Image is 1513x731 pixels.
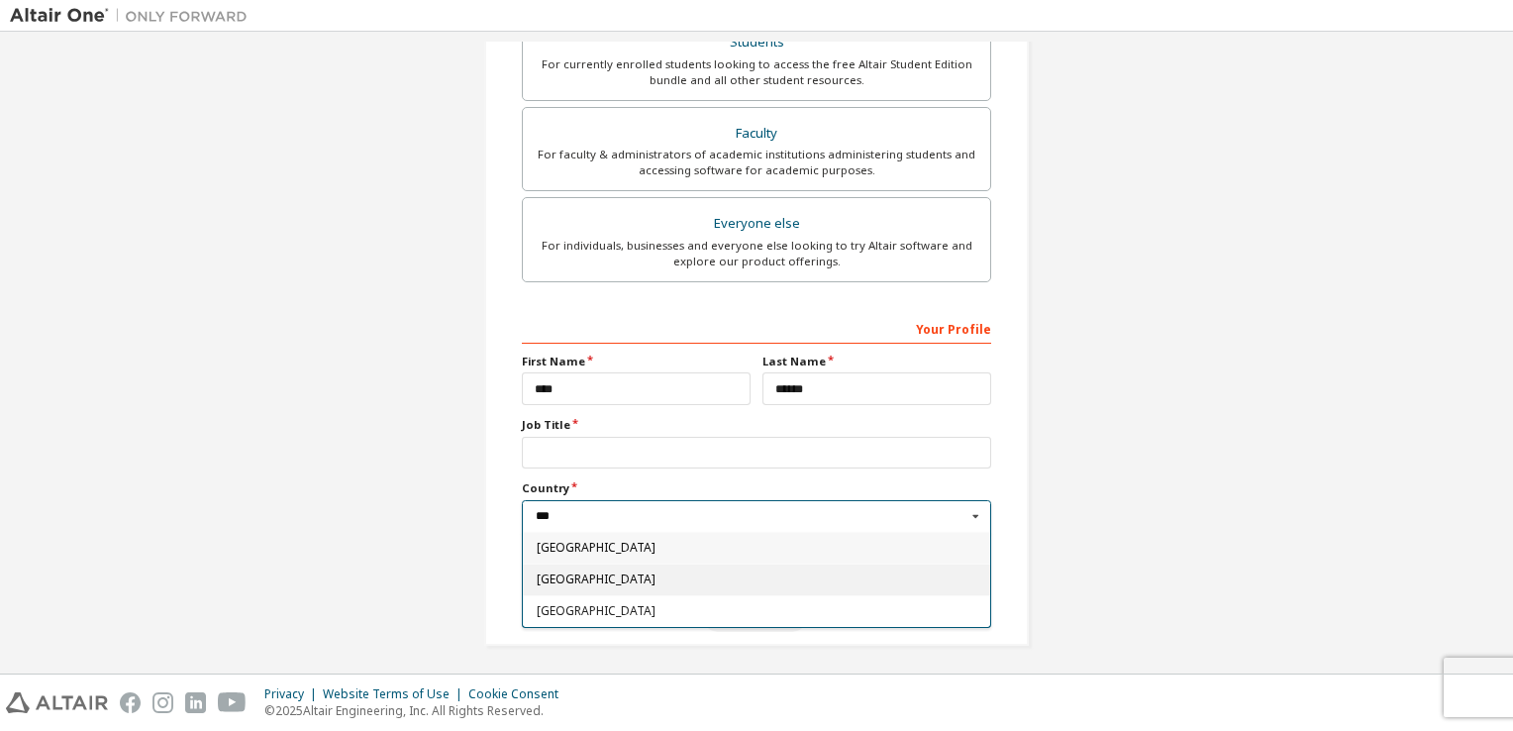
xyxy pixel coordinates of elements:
label: Country [522,480,991,496]
label: Last Name [762,354,991,369]
img: linkedin.svg [185,692,206,713]
img: Altair One [10,6,257,26]
span: [GEOGRAPHIC_DATA] [537,574,977,585]
label: Job Title [522,417,991,433]
div: Your Profile [522,312,991,344]
div: For faculty & administrators of academic institutions administering students and accessing softwa... [535,147,978,178]
div: For currently enrolled students looking to access the free Altair Student Edition bundle and all ... [535,56,978,88]
div: Everyone else [535,210,978,238]
div: Cookie Consent [468,686,570,702]
div: Students [535,29,978,56]
img: altair_logo.svg [6,692,108,713]
img: youtube.svg [218,692,247,713]
div: For individuals, businesses and everyone else looking to try Altair software and explore our prod... [535,238,978,269]
span: [GEOGRAPHIC_DATA] [537,542,977,554]
span: [GEOGRAPHIC_DATA] [537,605,977,617]
label: First Name [522,354,751,369]
div: Privacy [264,686,323,702]
p: © 2025 Altair Engineering, Inc. All Rights Reserved. [264,702,570,719]
div: Faculty [535,120,978,148]
div: Website Terms of Use [323,686,468,702]
img: instagram.svg [152,692,173,713]
img: facebook.svg [120,692,141,713]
